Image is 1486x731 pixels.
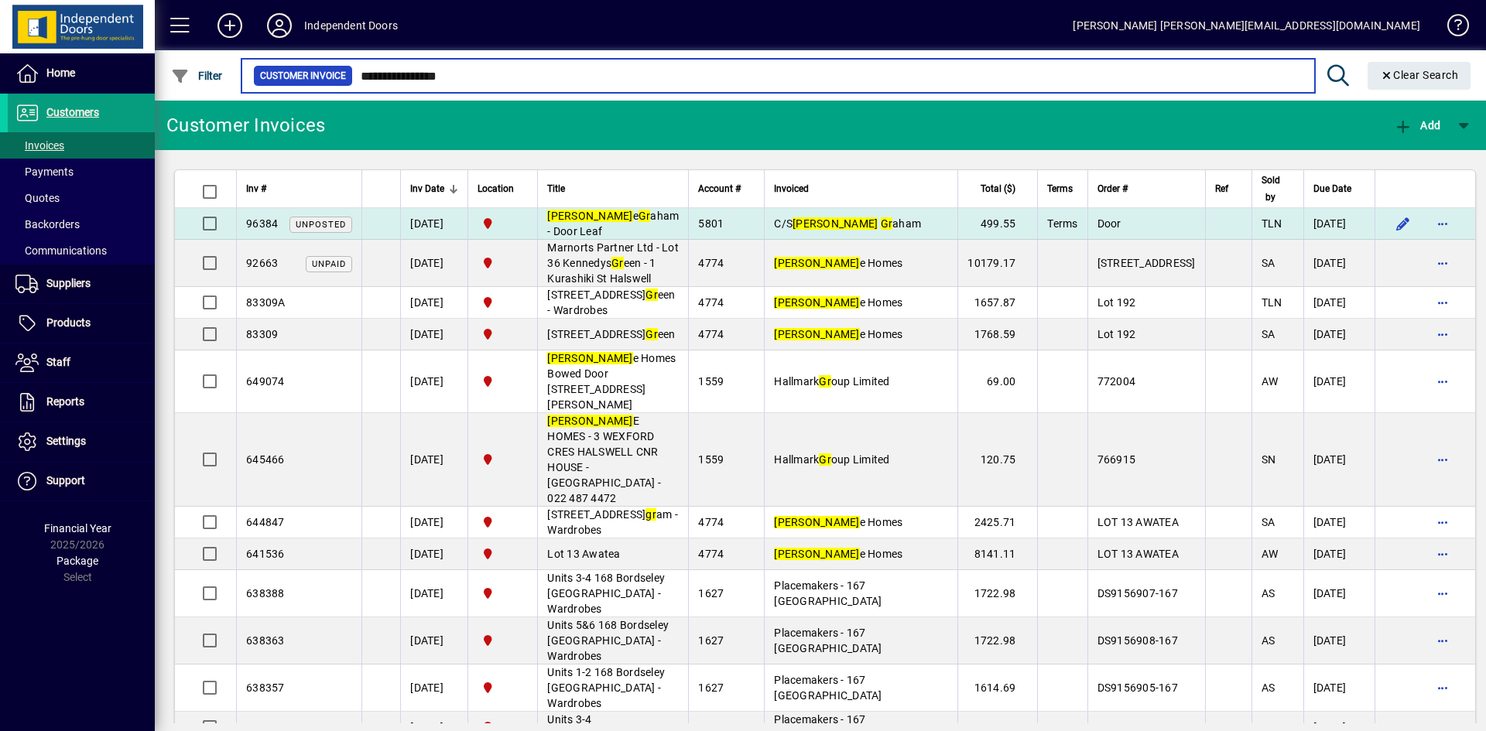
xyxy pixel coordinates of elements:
span: Door [1097,217,1121,230]
span: Location [478,180,514,197]
span: Support [46,474,85,487]
span: 4774 [698,328,724,340]
span: Total ($) [981,180,1015,197]
span: 1627 [698,681,724,694]
span: [STREET_ADDRESS] am - Wardrobes [547,508,678,536]
span: Placemakers - 167 [GEOGRAPHIC_DATA] [774,674,882,702]
span: e Homes Bowed Door [STREET_ADDRESS][PERSON_NAME] [547,352,676,411]
td: 499.55 [957,208,1037,240]
em: Gr [645,328,658,340]
button: More options [1431,369,1456,394]
span: E HOMES - 3 WEXFORD CRES HALSWELL CNR HOUSE -[GEOGRAPHIC_DATA] - 022 487 4472 [547,415,661,504]
span: Christchurch [478,632,528,649]
span: Inv Date [410,180,444,197]
div: Title [547,180,679,197]
span: e Homes [774,516,902,528]
span: LOT 13 AWATEA [1097,548,1179,560]
span: Sold by [1262,172,1280,206]
td: [DATE] [1303,240,1375,287]
em: Gr [881,217,893,230]
td: [DATE] [400,287,467,319]
td: [DATE] [400,507,467,538]
span: Christchurch [478,545,528,562]
td: 1722.98 [957,617,1037,664]
div: Account # [698,180,755,197]
span: e Homes [774,328,902,340]
span: 638388 [246,587,285,599]
button: More options [1431,541,1456,566]
span: Backorders [15,218,80,231]
a: Knowledge Base [1436,3,1467,53]
a: Reports [8,383,155,422]
td: [DATE] [400,570,467,617]
span: 4774 [698,296,724,309]
span: Account # [698,180,741,197]
span: DS9156908-167 [1097,634,1178,647]
span: 638357 [246,681,285,694]
button: More options [1431,628,1456,653]
span: Package [56,555,98,567]
em: [PERSON_NAME] [547,415,632,427]
td: 10179.17 [957,240,1037,287]
em: gr [645,508,656,521]
div: Invoiced [774,180,948,197]
td: [DATE] [1303,350,1375,413]
a: Suppliers [8,265,155,303]
span: Christchurch [478,326,528,343]
span: LOT 13 AWATEA [1097,516,1179,528]
span: 96384 [246,217,278,230]
button: More options [1431,211,1456,236]
span: 92663 [246,257,278,269]
span: Staff [46,356,70,368]
span: Christchurch [478,215,528,232]
em: Gr [639,210,651,222]
em: [PERSON_NAME] [547,352,632,364]
span: 766915 [1097,453,1136,466]
span: TLN [1262,296,1282,309]
span: 4774 [698,516,724,528]
span: 1559 [698,453,724,466]
button: More options [1431,447,1456,472]
td: [DATE] [1303,287,1375,319]
span: Units 5&6 168 Bordseley [GEOGRAPHIC_DATA] - Wardrobes [547,619,669,662]
span: Inv # [246,180,266,197]
td: [DATE] [1303,664,1375,712]
td: [DATE] [400,319,467,350]
span: 4774 [698,548,724,560]
span: AS [1262,634,1275,647]
span: Filter [171,70,223,82]
td: [DATE] [1303,208,1375,240]
td: 2425.71 [957,507,1037,538]
td: [DATE] [400,350,467,413]
button: Clear [1368,62,1471,90]
span: 5801 [698,217,724,230]
span: Christchurch [478,585,528,602]
a: Payments [8,159,155,185]
td: [DATE] [400,208,467,240]
span: Unposted [296,220,346,230]
span: Christchurch [478,294,528,311]
span: Hallmark oup Limited [774,375,889,388]
span: 772004 [1097,375,1136,388]
div: Location [478,180,528,197]
span: Payments [15,166,74,178]
td: 120.75 [957,413,1037,507]
span: AW [1262,548,1279,560]
span: AW [1262,375,1279,388]
div: Inv # [246,180,352,197]
span: DS9156907-167 [1097,587,1178,599]
em: Gr [819,453,831,466]
span: DS9156905-167 [1097,681,1178,694]
a: Settings [8,422,155,461]
a: Home [8,54,155,93]
span: TLN [1262,217,1282,230]
td: [DATE] [400,413,467,507]
button: More options [1431,290,1456,315]
span: Add [1394,119,1440,132]
span: [STREET_ADDRESS] [1097,257,1196,269]
span: Quotes [15,192,60,204]
em: Gr [645,289,658,301]
span: Products [46,316,91,329]
em: [PERSON_NAME] [774,296,859,309]
span: Christchurch [478,514,528,531]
